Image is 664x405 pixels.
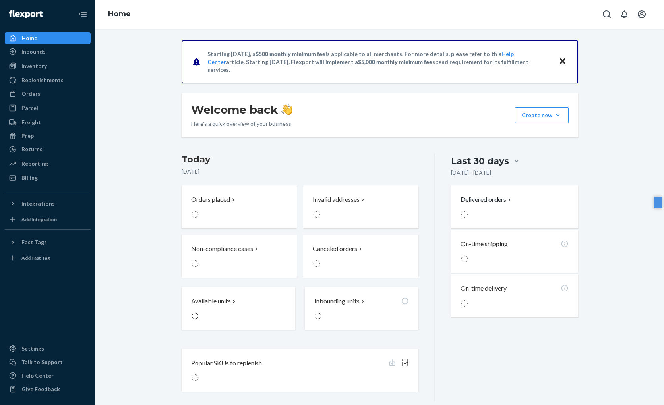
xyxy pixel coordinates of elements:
[281,104,292,115] img: hand-wave emoji
[182,153,419,166] h3: Today
[5,213,91,226] a: Add Integration
[451,155,509,167] div: Last 30 days
[102,3,137,26] ol: breadcrumbs
[5,129,91,142] a: Prep
[21,34,37,42] div: Home
[21,385,60,393] div: Give Feedback
[182,185,297,228] button: Orders placed
[21,145,43,153] div: Returns
[451,169,491,177] p: [DATE] - [DATE]
[5,116,91,129] a: Freight
[21,358,63,366] div: Talk to Support
[5,102,91,114] a: Parcel
[5,342,91,355] a: Settings
[634,6,650,22] button: Open account menu
[558,56,568,67] button: Close
[5,74,91,87] a: Replenishments
[21,48,46,56] div: Inbounds
[21,118,41,126] div: Freight
[21,216,57,223] div: Add Integration
[5,32,91,44] a: Home
[191,195,230,204] p: Orders placed
[191,244,253,253] p: Non-compliance cases
[21,174,38,182] div: Billing
[21,160,48,168] div: Reporting
[461,284,507,293] p: On-time delivery
[5,60,91,72] a: Inventory
[256,50,325,57] span: $500 monthly minimum fee
[9,10,43,18] img: Flexport logo
[21,132,34,140] div: Prep
[5,45,91,58] a: Inbounds
[21,238,47,246] div: Fast Tags
[21,90,41,98] div: Orders
[314,297,360,306] p: Inbounding units
[5,172,91,184] a: Billing
[303,185,418,228] button: Invalid addresses
[5,252,91,264] a: Add Fast Tag
[5,356,91,368] a: Talk to Support
[5,383,91,395] button: Give Feedback
[599,6,615,22] button: Open Search Box
[191,297,231,306] p: Available units
[461,239,508,249] p: On-time shipping
[5,369,91,382] a: Help Center
[21,372,54,380] div: Help Center
[182,168,419,175] p: [DATE]
[303,235,418,278] button: Canceled orders
[616,6,632,22] button: Open notifications
[461,195,513,204] button: Delivered orders
[191,120,292,128] p: Here’s a quick overview of your business
[5,197,91,210] button: Integrations
[5,236,91,249] button: Fast Tags
[5,87,91,100] a: Orders
[191,359,262,368] p: Popular SKUs to replenish
[313,244,357,253] p: Canceled orders
[313,195,360,204] p: Invalid addresses
[182,287,295,330] button: Available units
[515,107,569,123] button: Create new
[5,157,91,170] a: Reporting
[108,10,131,18] a: Home
[21,104,38,112] div: Parcel
[21,76,64,84] div: Replenishments
[5,143,91,156] a: Returns
[305,287,418,330] button: Inbounding units
[207,50,551,74] p: Starting [DATE], a is applicable to all merchants. For more details, please refer to this article...
[21,345,44,353] div: Settings
[21,255,50,261] div: Add Fast Tag
[21,62,47,70] div: Inventory
[21,200,55,208] div: Integrations
[182,235,297,278] button: Non-compliance cases
[75,6,91,22] button: Close Navigation
[191,102,292,117] h1: Welcome back
[358,58,432,65] span: $5,000 monthly minimum fee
